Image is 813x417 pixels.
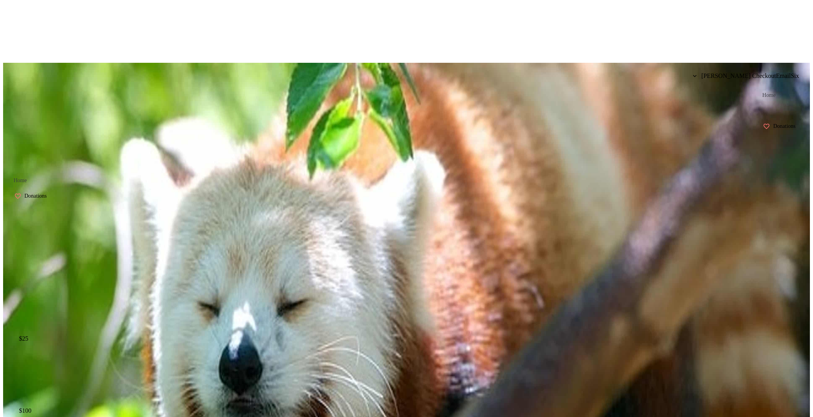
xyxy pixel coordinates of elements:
span: $25 [19,335,28,342]
a: Donations [8,188,57,204]
span: [PERSON_NAME] CheckoutEmailSix [701,72,799,79]
a: Home [756,88,781,103]
button: $25 [10,331,38,346]
span: Donations [773,123,796,129]
a: Home [8,173,33,188]
a: Donations [756,119,805,134]
button: [PERSON_NAME] CheckoutEmailSix [687,68,805,84]
span: Donations [24,193,47,199]
span: Home [762,92,775,98]
span: Home [14,177,27,184]
span: $100 [19,407,31,414]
